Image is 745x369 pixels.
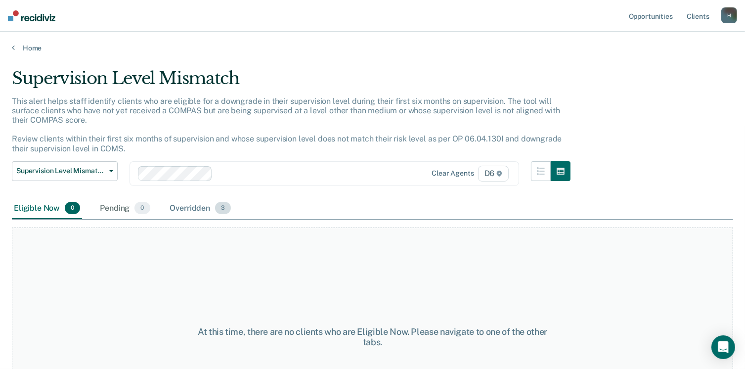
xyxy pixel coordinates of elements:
div: Eligible Now0 [12,198,82,220]
span: 0 [65,202,80,215]
div: Overridden3 [168,198,233,220]
div: Open Intercom Messenger [711,335,735,359]
span: Supervision Level Mismatch [16,167,105,175]
div: At this time, there are no clients who are Eligible Now. Please navigate to one of the other tabs. [192,326,553,348]
a: Home [12,44,733,52]
span: D6 [478,166,509,182]
span: 0 [134,202,150,215]
span: 3 [215,202,231,215]
p: This alert helps staff identify clients who are eligible for a downgrade in their supervision lev... [12,96,562,153]
div: Pending0 [98,198,152,220]
div: Supervision Level Mismatch [12,68,570,96]
img: Recidiviz [8,10,55,21]
button: H [721,7,737,23]
button: Supervision Level Mismatch [12,161,118,181]
div: Clear agents [432,169,474,178]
